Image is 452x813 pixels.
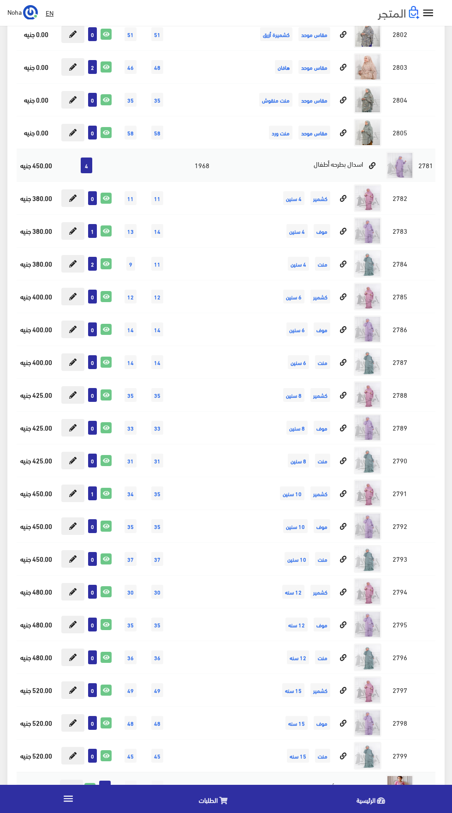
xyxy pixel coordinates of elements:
[384,706,416,739] td: 2798
[386,152,414,179] img: asdal-btrhh-atfal.jpg
[354,709,381,737] img: asdal-btrhh-atfal.jpg
[384,575,416,608] td: 2794
[88,388,97,402] span: 0
[125,93,137,107] span: 35
[314,322,330,336] span: موف
[151,290,163,303] span: 12
[125,224,137,238] span: 13
[17,280,55,313] td: 400.00 جنيه
[384,18,416,50] td: 2802
[17,411,55,444] td: 425.00 جنيه
[151,749,163,763] span: 45
[354,184,381,212] img: asdal-btrhh-atfal.jpg
[354,742,381,770] img: asdal-btrhh-atfal.jpg
[125,322,137,336] span: 14
[354,512,381,540] img: asdal-btrhh-atfal.jpg
[151,585,163,599] span: 30
[88,355,97,369] span: 0
[275,60,292,74] span: هافان
[137,787,294,811] a: الطلبات
[42,5,57,21] a: EN
[125,781,137,796] span: 0
[357,794,375,806] span: الرئيسية
[17,575,55,608] td: 480.00 جنيه
[384,346,416,378] td: 2787
[384,83,416,116] td: 2804
[354,119,381,146] img: khmar-bkm-mnkosh.jpg
[88,421,97,435] span: 0
[125,716,137,730] span: 48
[23,5,38,20] img: ...
[88,716,97,730] span: 0
[17,477,55,510] td: 450.00 جنيه
[88,257,97,271] span: 2
[310,191,330,205] span: كشمير
[416,772,435,805] td: 2780
[81,158,92,173] span: 4
[310,486,330,500] span: كشمير
[151,355,163,369] span: 14
[151,126,163,140] span: 58
[314,618,330,631] span: موف
[416,149,435,182] td: 2781
[285,618,308,631] span: 12 سنه
[286,421,308,435] span: 8 سنين
[288,355,309,369] span: 6 سنين
[125,126,137,140] span: 58
[354,381,381,409] img: asdal-btrhh-atfal.jpg
[151,650,163,664] span: 36
[354,86,381,114] img: khmar-bkm-mnkosh.jpg
[298,93,330,107] span: مقاس موحد
[62,793,74,805] i: 
[354,217,381,245] img: asdal-btrhh-atfal.jpg
[384,280,416,313] td: 2785
[125,60,137,74] span: 46
[151,27,163,41] span: 51
[151,322,163,336] span: 14
[384,247,416,280] td: 2784
[125,191,137,205] span: 11
[151,454,163,467] span: 31
[17,673,55,706] td: 520.00 جنيه
[384,542,416,575] td: 2793
[310,290,330,303] span: كشمير
[151,257,163,271] span: 11
[151,93,163,107] span: 35
[285,552,309,566] span: 10 سنين
[126,257,135,271] span: 9
[151,716,163,730] span: 48
[260,27,292,41] span: كشميرة أزرق
[151,388,163,402] span: 35
[17,149,55,182] td: 450.00 جنيه
[151,191,163,205] span: 11
[125,454,137,467] span: 31
[384,116,416,149] td: 2805
[384,313,416,346] td: 2786
[88,191,97,205] span: 0
[7,6,22,18] span: Noha
[125,519,137,533] span: 35
[125,749,137,763] span: 45
[17,313,55,346] td: 400.00 جنيه
[384,378,416,411] td: 2788
[354,447,381,474] img: asdal-btrhh-atfal.jpg
[283,388,304,402] span: 8 سنين
[17,739,55,772] td: 520.00 جنيه
[17,444,55,477] td: 425.00 جنيه
[88,126,97,140] span: 0
[151,552,163,566] span: 37
[384,608,416,641] td: 2795
[285,716,308,730] span: 15 سنه
[151,519,163,533] span: 35
[152,781,163,796] span: 0
[46,7,54,18] u: EN
[88,27,97,41] span: 0
[422,6,435,20] i: 
[354,479,381,507] img: asdal-btrhh-atfal.jpg
[315,650,330,664] span: منت
[354,414,381,442] img: asdal-btrhh-atfal.jpg
[354,315,381,343] img: asdal-btrhh-atfal.jpg
[11,750,46,785] iframe: Drift Widget Chat Controller
[384,50,416,83] td: 2803
[17,116,55,149] td: 0.00 جنيه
